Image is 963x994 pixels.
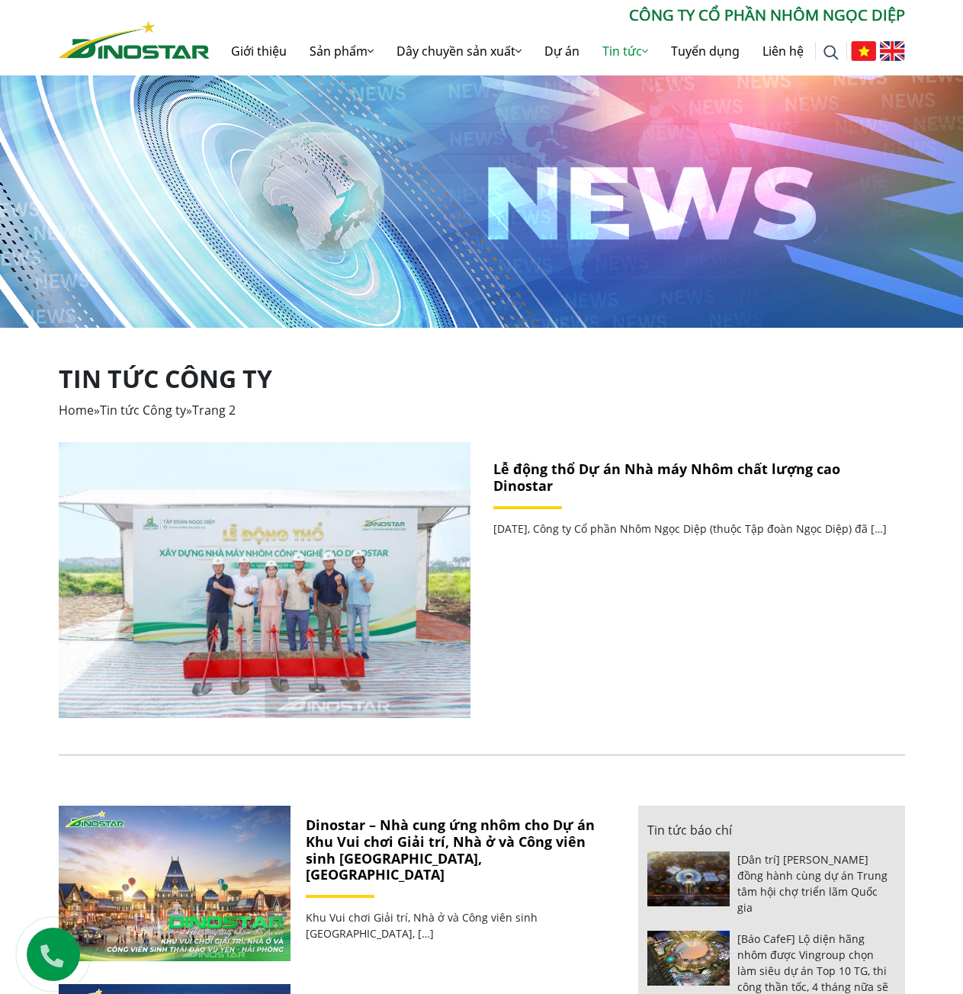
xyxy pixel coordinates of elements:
img: English [880,41,905,61]
h1: Tin tức Công ty [59,364,905,393]
img: Tiếng Việt [851,41,876,61]
a: Lễ động thổ Dự án Nhà máy Nhôm chất lượng cao Dinostar [493,460,840,495]
p: Tin tức báo chí [647,821,896,839]
a: Sản phẩm [298,27,385,75]
a: Dinostar – Nhà cung ứng nhôm cho Dự án Khu Vui chơi Giải trí, Nhà ở và Công viên sinh [GEOGRAPHIC... [306,816,595,883]
img: [Báo CafeF] Lộ diện hãng nhôm được Vingroup chọn làm siêu dự án Top 10 TG, thi công thần tốc, 4 t... [647,931,730,986]
a: Liên hệ [751,27,815,75]
img: [Dân trí] Nhôm Ngọc Diệp đồng hành cùng dự án Trung tâm hội chợ triển lãm Quốc gia [647,851,730,906]
p: CÔNG TY CỔ PHẦN NHÔM NGỌC DIỆP [210,4,905,27]
a: Home [59,402,94,418]
img: search [823,45,839,60]
img: Lễ động thổ Dự án Nhà máy Nhôm chất lượng cao Dinostar [58,442,470,718]
a: Dự án [533,27,591,75]
span: Trang 2 [192,402,236,418]
a: Tin tức [591,27,660,75]
a: Dây chuyền sản xuất [385,27,533,75]
a: Dinostar – Nhà cung ứng nhôm cho Dự án Khu Vui chơi Giải trí, Nhà ở và Công viên sinh thái đảo Vũ... [59,806,291,961]
img: Dinostar – Nhà cung ứng nhôm cho Dự án Khu Vui chơi Giải trí, Nhà ở và Công viên sinh thái đảo Vũ... [58,806,290,961]
p: [DATE], Công ty Cổ phần Nhôm Ngọc Diệp (thuộc Tập đoàn Ngọc Diệp) đã […] [493,521,890,537]
p: Khu Vui chơi Giải trí, Nhà ở và Công viên sinh [GEOGRAPHIC_DATA], […] [306,909,600,941]
span: » » [59,402,236,418]
a: Tin tức Công ty [100,402,186,418]
a: [Dân trí] [PERSON_NAME] đồng hành cùng dự án Trung tâm hội chợ triển lãm Quốc gia [737,852,888,915]
img: Nhôm Dinostar [59,21,210,59]
a: Lễ động thổ Dự án Nhà máy Nhôm chất lượng cao Dinostar [59,442,470,718]
a: Giới thiệu [220,27,298,75]
a: Tuyển dụng [660,27,751,75]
